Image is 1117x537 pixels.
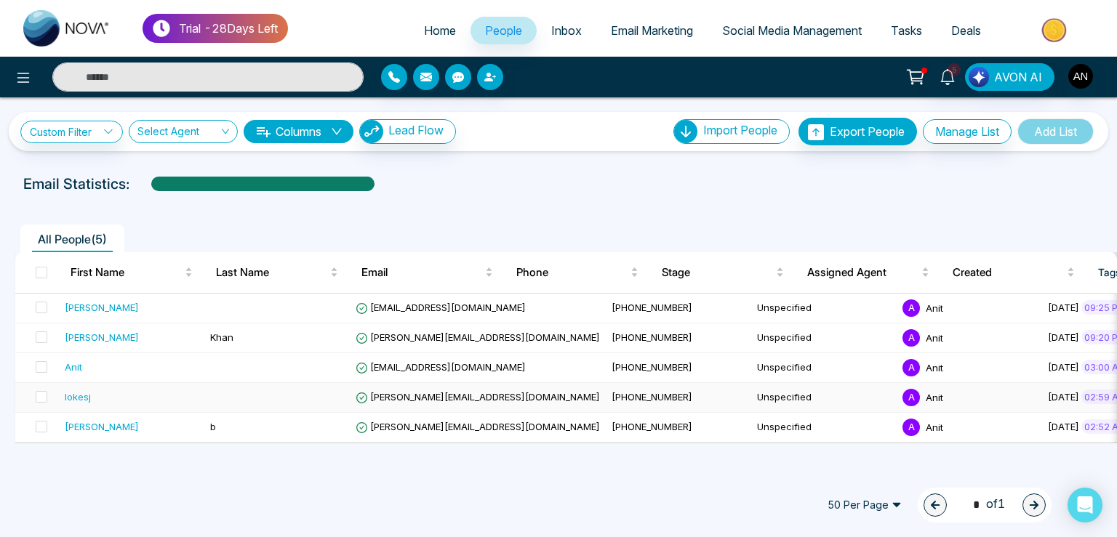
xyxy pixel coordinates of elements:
[210,421,216,432] span: b
[951,23,981,38] span: Deals
[59,252,204,293] th: First Name
[930,63,965,89] a: 5
[751,383,897,413] td: Unspecified
[409,17,471,44] a: Home
[1048,421,1079,432] span: [DATE]
[331,126,343,137] span: down
[65,360,82,374] div: Anit
[1048,302,1079,313] span: [DATE]
[994,68,1042,86] span: AVON AI
[388,123,444,137] span: Lead Flow
[751,353,897,383] td: Unspecified
[902,419,920,436] span: A
[662,264,773,281] span: Stage
[891,23,922,38] span: Tasks
[471,17,537,44] a: People
[537,17,596,44] a: Inbox
[612,421,692,432] span: [PHONE_NUMBER]
[1048,361,1079,373] span: [DATE]
[551,23,582,38] span: Inbox
[356,331,600,343] span: [PERSON_NAME][EMAIL_ADDRESS][DOMAIN_NAME]
[20,121,123,143] a: Custom Filter
[1003,14,1108,47] img: Market-place.gif
[356,421,600,432] span: [PERSON_NAME][EMAIL_ADDRESS][DOMAIN_NAME]
[751,413,897,443] td: Unspecified
[516,264,628,281] span: Phone
[923,119,1012,144] button: Manage List
[650,252,796,293] th: Stage
[485,23,522,38] span: People
[969,67,989,87] img: Lead Flow
[722,23,862,38] span: Social Media Management
[65,330,139,344] div: [PERSON_NAME]
[361,264,482,281] span: Email
[948,63,961,76] span: 5
[32,232,113,246] span: All People ( 5 )
[926,391,943,403] span: Anit
[876,17,937,44] a: Tasks
[902,329,920,347] span: A
[964,495,1005,514] span: of 1
[359,119,456,144] button: Lead Flow
[71,264,182,281] span: First Name
[926,361,943,373] span: Anit
[596,17,708,44] a: Email Marketing
[708,17,876,44] a: Social Media Management
[424,23,456,38] span: Home
[179,20,278,37] p: Trial - 28 Days Left
[612,302,692,313] span: [PHONE_NUMBER]
[360,120,383,143] img: Lead Flow
[1048,391,1079,403] span: [DATE]
[1068,64,1093,89] img: User Avatar
[356,361,526,373] span: [EMAIL_ADDRESS][DOMAIN_NAME]
[1048,331,1079,343] span: [DATE]
[356,302,526,313] span: [EMAIL_ADDRESS][DOMAIN_NAME]
[751,323,897,353] td: Unspecified
[796,252,941,293] th: Assigned Agent
[937,17,996,44] a: Deals
[612,361,692,373] span: [PHONE_NUMBER]
[65,300,139,315] div: [PERSON_NAME]
[703,123,777,137] span: Import People
[817,493,912,517] span: 50 Per Page
[65,389,91,404] div: lokesj
[902,299,920,317] span: A
[612,391,692,403] span: [PHONE_NUMBER]
[926,331,943,343] span: Anit
[830,124,905,139] span: Export People
[798,118,917,145] button: Export People
[751,294,897,323] td: Unspecified
[1068,488,1102,522] div: Open Intercom Messenger
[953,264,1064,281] span: Created
[965,63,1054,91] button: AVON AI
[941,252,1086,293] th: Created
[23,173,129,195] p: Email Statistics:
[353,119,456,144] a: Lead FlowLead Flow
[23,10,111,47] img: Nova CRM Logo
[216,264,327,281] span: Last Name
[902,359,920,376] span: A
[807,264,918,281] span: Assigned Agent
[65,419,139,434] div: [PERSON_NAME]
[210,331,233,343] span: Khan
[350,252,505,293] th: Email
[244,120,353,143] button: Columnsdown
[902,389,920,406] span: A
[926,421,943,432] span: Anit
[505,252,650,293] th: Phone
[611,23,693,38] span: Email Marketing
[204,252,350,293] th: Last Name
[612,331,692,343] span: [PHONE_NUMBER]
[356,391,600,403] span: [PERSON_NAME][EMAIL_ADDRESS][DOMAIN_NAME]
[926,302,943,313] span: Anit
